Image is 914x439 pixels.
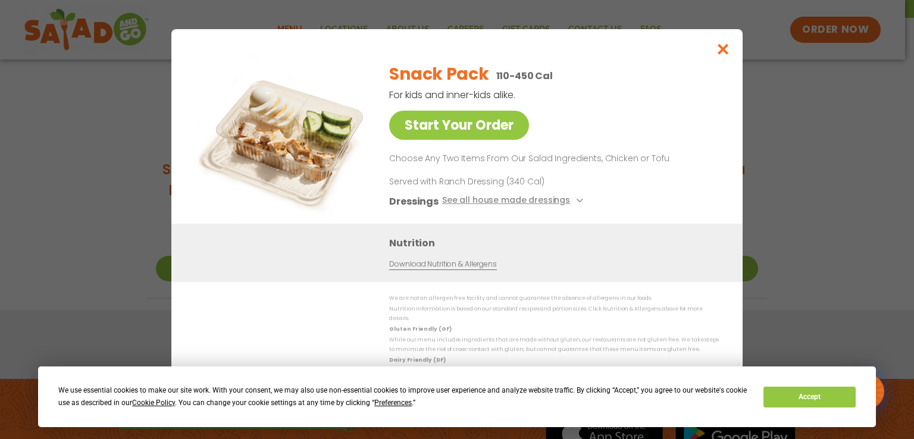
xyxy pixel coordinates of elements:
a: Download Nutrition & Allergens [389,258,496,269]
span: Preferences [374,399,412,407]
p: Served with Ranch Dressing (340 Cal) [389,175,609,187]
div: We use essential cookies to make our site work. With your consent, we may also use non-essential ... [58,384,749,409]
p: While our menu includes ingredients that are made without gluten, our restaurants are not gluten ... [389,335,719,354]
p: We are not an allergen free facility and cannot guarantee the absence of allergens in our foods. [389,294,719,303]
div: Cookie Consent Prompt [38,366,876,427]
span: Cookie Policy [132,399,175,407]
a: Start Your Order [389,111,529,140]
strong: Gluten Friendly (GF) [389,325,451,333]
p: 110-450 Cal [496,68,553,83]
button: Accept [763,387,855,407]
h2: Snack Pack [389,62,489,87]
strong: Dairy Friendly (DF) [389,356,445,363]
button: Close modal [704,29,743,69]
img: Featured product photo for Snack Pack [198,53,365,219]
button: See all house made dressings [442,193,587,208]
p: For kids and inner-kids alike. [389,87,657,102]
p: Nutrition information is based on our standard recipes and portion sizes. Click Nutrition & Aller... [389,305,719,323]
p: Choose Any Two Items From Our Salad Ingredients, Chicken or Tofu [389,152,714,166]
h3: Nutrition [389,235,725,250]
h3: Dressings [389,193,439,208]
